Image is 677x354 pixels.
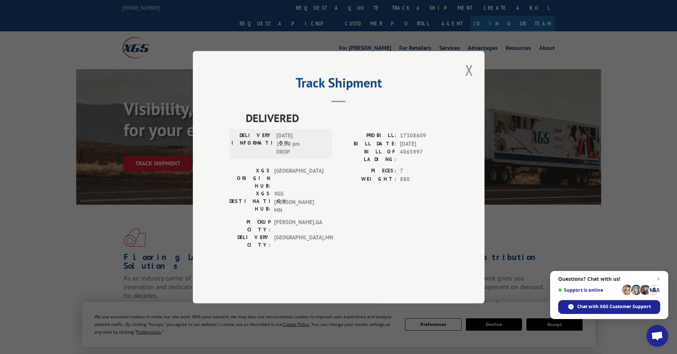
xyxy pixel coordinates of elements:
[229,78,448,91] h2: Track Shipment
[400,175,448,183] span: 880
[274,233,323,248] span: [GEOGRAPHIC_DATA] , MN
[400,167,448,175] span: 7
[229,167,271,190] label: XGS ORIGIN HUB:
[339,131,396,140] label: PROBILL:
[577,303,651,310] span: Chat with XGS Customer Support
[229,218,271,233] label: PICKUP CITY:
[400,148,448,163] span: 4865997
[339,175,396,183] label: WEIGHT:
[229,190,271,215] label: XGS DESTINATION HUB:
[274,167,323,190] span: [GEOGRAPHIC_DATA]
[558,300,660,314] span: Chat with XGS Customer Support
[274,190,323,215] span: XGS [PERSON_NAME] MN
[339,167,396,175] label: PIECES:
[231,131,273,156] label: DELIVERY INFORMATION:
[646,325,668,347] a: Open chat
[558,287,619,293] span: Support is online
[463,60,475,80] button: Close modal
[276,131,326,156] span: [DATE] 12:00 pm DROP
[400,131,448,140] span: 17308609
[339,148,396,163] label: BILL OF LADING:
[229,233,271,248] label: DELIVERY CITY:
[274,218,323,233] span: [PERSON_NAME] , GA
[400,139,448,148] span: [DATE]
[246,110,448,126] span: DELIVERED
[339,139,396,148] label: BILL DATE:
[558,276,660,282] span: Questions? Chat with us!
